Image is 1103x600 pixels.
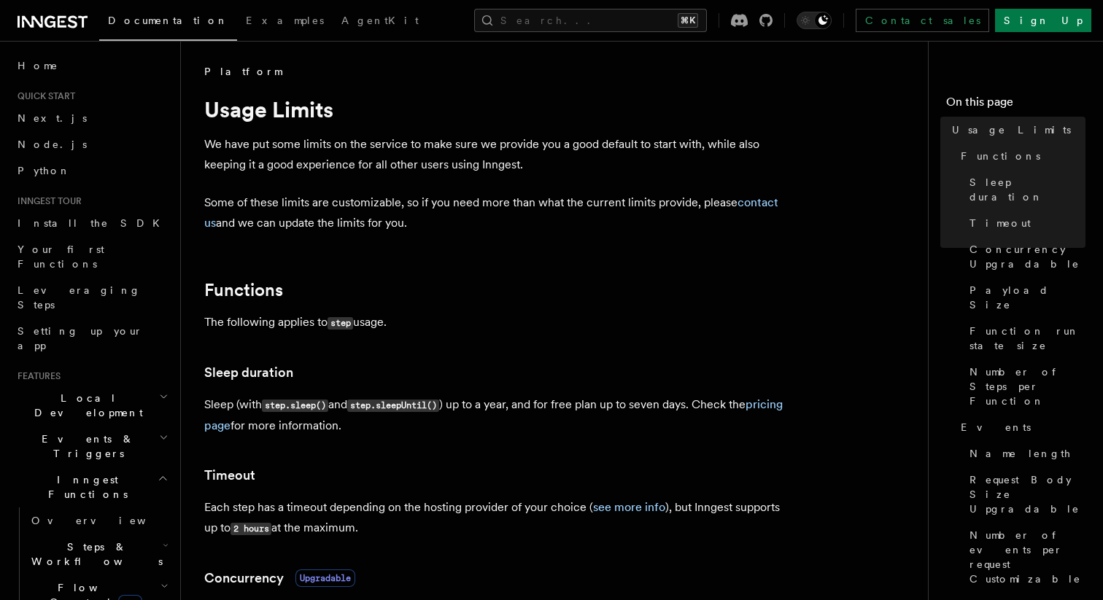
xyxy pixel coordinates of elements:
[964,210,1085,236] a: Timeout
[964,236,1085,277] a: Concurrency Upgradable
[295,569,355,587] span: Upgradable
[797,12,832,29] button: Toggle dark mode
[18,58,58,73] span: Home
[970,242,1085,271] span: Concurrency Upgradable
[18,217,169,229] span: Install the SDK
[12,131,171,157] a: Node.js
[946,93,1085,117] h4: On this page
[328,317,353,330] code: step
[856,9,989,32] a: Contact sales
[970,283,1085,312] span: Payload Size
[246,15,324,26] span: Examples
[341,15,419,26] span: AgentKit
[237,4,333,39] a: Examples
[955,414,1085,440] a: Events
[964,467,1085,522] a: Request Body Size Upgradable
[12,52,171,79] a: Home
[593,500,665,514] a: see more info
[964,318,1085,359] a: Function run state size
[18,165,71,176] span: Python
[970,216,1031,230] span: Timeout
[204,362,293,383] a: Sleep duration
[18,243,104,270] span: Your first Functions
[970,472,1085,516] span: Request Body Size Upgradable
[12,157,171,184] a: Python
[12,277,171,318] a: Leveraging Steps
[18,284,141,311] span: Leveraging Steps
[12,195,82,207] span: Inngest tour
[31,515,182,526] span: Overview
[108,15,228,26] span: Documentation
[964,359,1085,414] a: Number of Steps per Function
[12,426,171,467] button: Events & Triggers
[12,385,171,426] button: Local Development
[961,149,1040,163] span: Functions
[12,236,171,277] a: Your first Functions
[970,175,1085,204] span: Sleep duration
[231,523,271,535] code: 2 hours
[12,467,171,507] button: Inngest Functions
[12,105,171,131] a: Next.js
[18,112,87,124] span: Next.js
[12,472,158,502] span: Inngest Functions
[333,4,427,39] a: AgentKit
[204,280,283,300] a: Functions
[678,13,698,28] kbd: ⌘K
[970,324,1085,353] span: Function run state size
[970,446,1072,461] span: Name length
[26,539,163,569] span: Steps & Workflows
[204,192,788,233] p: Some of these limits are customizable, so if you need more than what the current limits provide, ...
[961,420,1031,435] span: Events
[204,497,788,539] p: Each step has a timeout depending on the hosting provider of your choice ( ), but Inngest support...
[964,522,1085,592] a: Number of events per request Customizable
[964,169,1085,210] a: Sleep duration
[99,4,237,41] a: Documentation
[474,9,707,32] button: Search...⌘K
[18,139,87,150] span: Node.js
[970,528,1085,586] span: Number of events per request Customizable
[262,400,328,412] code: step.sleep()
[946,117,1085,143] a: Usage Limits
[204,134,788,175] p: We have put some limits on the service to make sure we provide you a good default to start with, ...
[204,312,788,333] p: The following applies to usage.
[347,400,439,412] code: step.sleepUntil()
[964,277,1085,318] a: Payload Size
[12,318,171,359] a: Setting up your app
[995,9,1091,32] a: Sign Up
[18,325,143,351] span: Setting up your app
[204,394,788,436] p: Sleep (with and ) up to a year, and for free plan up to seven days. Check the for more information.
[952,122,1071,137] span: Usage Limits
[204,465,255,486] a: Timeout
[970,365,1085,408] span: Number of Steps per Function
[955,143,1085,169] a: Functions
[12,90,75,102] span: Quick start
[204,96,788,122] h1: Usage Limits
[964,440,1085,467] a: Name length
[12,210,171,236] a: Install the SDK
[12,370,61,382] span: Features
[204,64,282,79] span: Platform
[204,568,355,588] a: ConcurrencyUpgradable
[12,432,159,461] span: Events & Triggers
[26,507,171,534] a: Overview
[26,534,171,574] button: Steps & Workflows
[12,391,159,420] span: Local Development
